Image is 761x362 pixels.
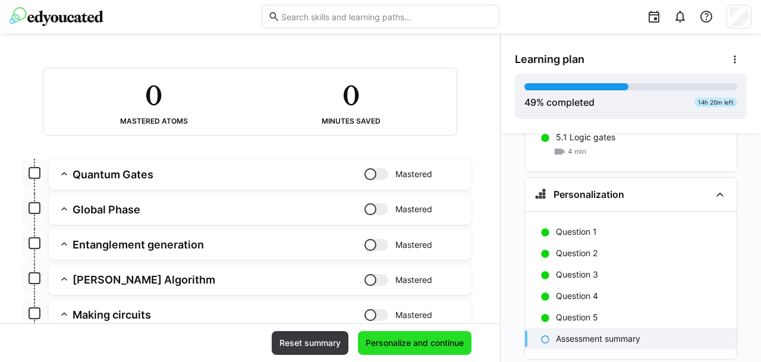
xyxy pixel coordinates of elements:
h3: Entanglement generation [73,238,364,251]
button: Reset summary [272,331,348,355]
div: Minutes saved [322,117,380,125]
span: Mastered [395,239,432,251]
span: Learning plan [515,53,584,66]
p: Question 1 [556,226,597,238]
p: Question 4 [556,290,598,302]
p: Question 3 [556,269,598,281]
h3: Personalization [554,188,624,200]
span: Mastered [395,309,432,321]
h2: 0 [342,78,359,112]
h3: Quantum Gates [73,168,364,181]
span: Reset summary [278,337,342,349]
p: Assessment summary [556,333,640,345]
span: Mastered [395,274,432,286]
h3: [PERSON_NAME] Algorithm [73,273,364,287]
div: 14h 20m left [694,97,737,107]
span: Mastered [395,168,432,180]
p: 5.1 Logic gates [556,131,615,143]
h3: Global Phase [73,203,364,216]
p: Question 2 [556,247,598,259]
span: Personalize and continue [364,337,466,349]
button: Personalize and continue [358,331,471,355]
p: Question 5 [556,311,598,323]
h2: 0 [145,78,162,112]
span: 49 [524,96,536,108]
span: 4 min [568,147,586,156]
h3: Making circuits [73,308,364,322]
div: Mastered atoms [120,117,188,125]
span: Mastered [395,203,432,215]
input: Search skills and learning paths… [280,11,493,22]
div: % completed [524,95,595,109]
